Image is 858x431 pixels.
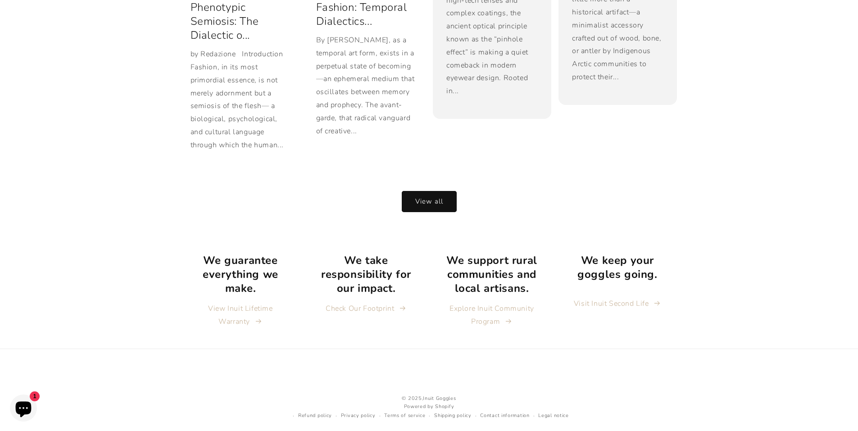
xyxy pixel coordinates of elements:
small: © 2025, [289,395,569,403]
strong: We keep your goggles going. [577,253,657,281]
strong: We take responsibility for our impact. [321,253,411,295]
a: Visit Inuit Second Life [574,297,661,310]
a: Explore Inuit Community Program [440,302,545,328]
a: Privacy policy [341,412,376,420]
a: View all [402,191,457,212]
a: Inuit Goggles [423,395,456,402]
inbox-online-store-chat: Shopify online store chat [7,395,40,424]
a: Legal notice [538,412,568,420]
a: Refund policy [298,412,332,420]
strong: We guarantee everything we make. [203,253,278,295]
a: Contact information [480,412,529,420]
a: Terms of service [384,412,425,420]
a: Shipping policy [434,412,472,420]
strong: We support rural communities and local artisans. [446,253,537,295]
a: Powered by Shopify [404,403,454,410]
a: View Inuit Lifetime Warranty [188,302,293,328]
a: Check Our Footprint [326,302,407,315]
